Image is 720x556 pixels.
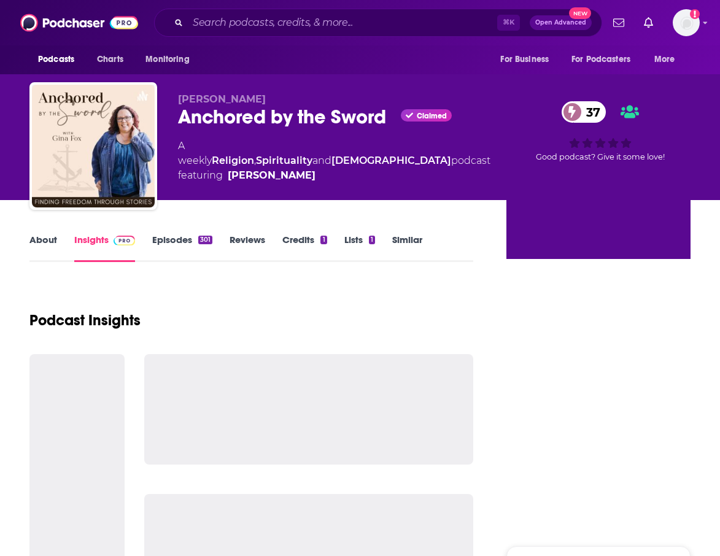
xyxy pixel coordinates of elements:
button: open menu [137,48,205,71]
a: [DEMOGRAPHIC_DATA] [331,155,451,166]
span: [PERSON_NAME] [178,93,266,105]
a: Show notifications dropdown [608,12,629,33]
button: open menu [646,48,691,71]
div: 1 [320,236,327,244]
a: Episodes301 [152,234,212,262]
input: Search podcasts, credits, & more... [188,13,497,33]
span: For Podcasters [571,51,630,68]
img: Podchaser - Follow, Share and Rate Podcasts [20,11,138,34]
span: Podcasts [38,51,74,68]
a: [PERSON_NAME] [228,168,315,183]
a: Religion [212,155,254,166]
a: Charts [89,48,131,71]
span: Logged in as shcarlos [673,9,700,36]
span: Charts [97,51,123,68]
div: Search podcasts, credits, & more... [154,9,602,37]
a: About [29,234,57,262]
a: Show notifications dropdown [639,12,658,33]
h1: Podcast Insights [29,311,141,330]
span: Open Advanced [535,20,586,26]
button: open menu [563,48,648,71]
div: A weekly podcast [178,139,490,183]
a: 37 [562,101,606,123]
a: Credits1 [282,234,327,262]
span: ⌘ K [497,15,520,31]
span: 37 [574,101,606,123]
a: Similar [392,234,422,262]
a: Lists1 [344,234,375,262]
button: Open AdvancedNew [530,15,592,30]
a: Spirituality [256,155,312,166]
span: and [312,155,331,166]
img: Podchaser Pro [114,236,135,245]
button: Show profile menu [673,9,700,36]
button: open menu [29,48,90,71]
div: 301 [198,236,212,244]
button: open menu [492,48,564,71]
span: , [254,155,256,166]
a: InsightsPodchaser Pro [74,234,135,262]
span: New [569,7,591,19]
a: Reviews [230,234,265,262]
div: 37Good podcast? Give it some love! [510,93,691,169]
span: More [654,51,675,68]
svg: Add a profile image [690,9,700,19]
div: 1 [369,236,375,244]
span: featuring [178,168,490,183]
span: For Business [500,51,549,68]
img: User Profile [673,9,700,36]
span: Good podcast? Give it some love! [536,152,665,161]
span: Monitoring [145,51,189,68]
span: Claimed [417,113,447,119]
img: Anchored by the Sword [32,85,155,207]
